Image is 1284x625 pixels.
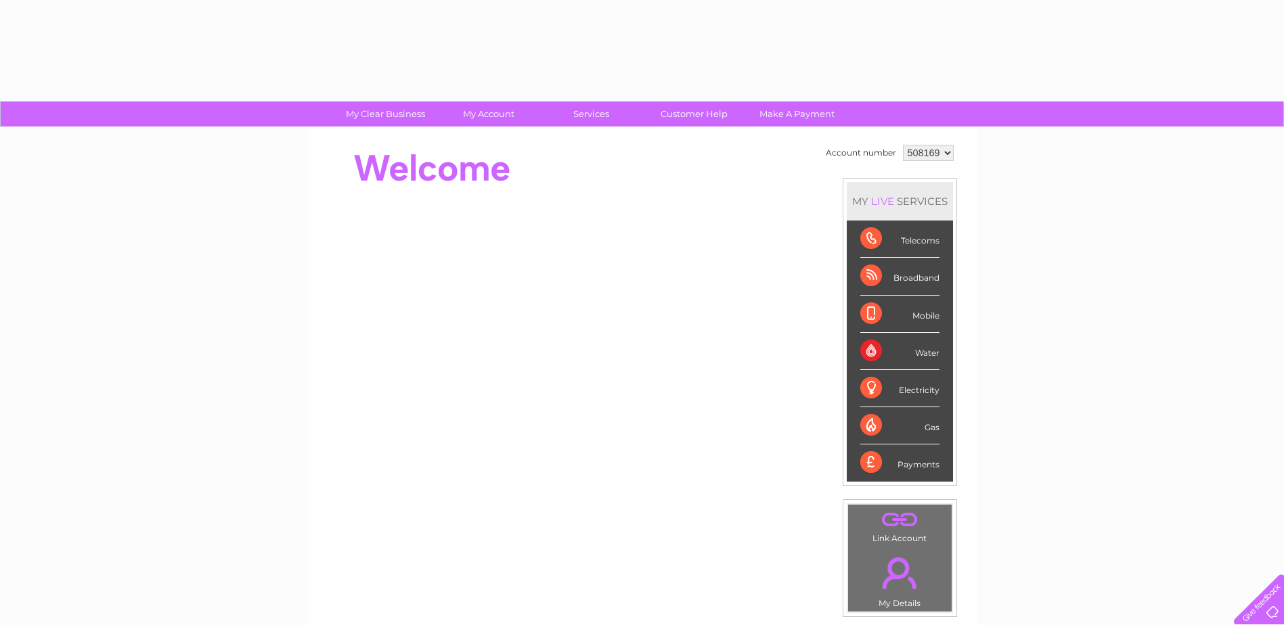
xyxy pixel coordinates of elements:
div: Broadband [860,258,939,295]
div: LIVE [868,195,897,208]
a: . [851,508,948,532]
td: My Details [847,546,952,612]
a: My Clear Business [330,101,441,126]
a: Services [535,101,647,126]
div: Gas [860,407,939,444]
a: Make A Payment [741,101,853,126]
a: My Account [433,101,544,126]
div: MY SERVICES [847,182,953,221]
div: Mobile [860,296,939,333]
div: Electricity [860,370,939,407]
td: Account number [822,141,900,164]
div: Payments [860,444,939,481]
td: Link Account [847,504,952,547]
a: . [851,549,948,597]
a: Customer Help [638,101,750,126]
div: Water [860,333,939,370]
div: Telecoms [860,221,939,258]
